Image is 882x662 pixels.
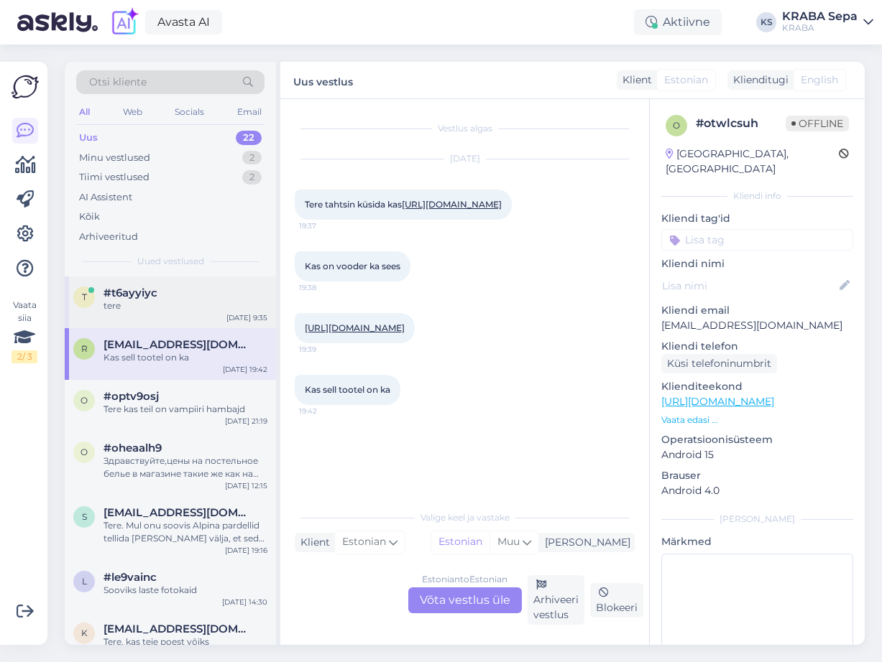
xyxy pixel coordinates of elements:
[661,468,853,483] p: Brauser
[661,211,853,226] p: Kliendi tag'id
[497,535,520,548] span: Muu
[104,506,253,519] span: Stevelimeribel@gmail.com
[661,339,853,354] p: Kliendi telefon
[242,151,262,165] div: 2
[590,583,643,617] div: Blokeeri
[104,623,253,635] span: kellyvahtramae@gmail.com
[782,11,873,34] a: KRABA SepaKRABA
[305,322,405,333] a: [URL][DOMAIN_NAME]
[528,575,584,625] div: Arhiveeri vestlus
[104,635,267,661] div: Tere, kas teie poest võiks [PERSON_NAME] korduvkasutatavaid nõusid
[661,229,853,251] input: Lisa tag
[295,152,635,165] div: [DATE]
[661,395,774,408] a: [URL][DOMAIN_NAME]
[79,230,138,244] div: Arhiveeritud
[82,576,87,587] span: l
[295,511,635,524] div: Valige keel ja vastake
[661,190,853,202] div: Kliendi info
[12,299,37,363] div: Vaata siia
[223,364,267,375] div: [DATE] 19:42
[342,534,386,550] span: Estonian
[295,535,330,550] div: Klient
[782,22,858,34] div: KRABA
[89,75,147,90] span: Otsi kliente
[81,447,88,457] span: o
[236,131,262,145] div: 22
[76,103,93,121] div: All
[104,403,267,416] div: Tere kas teil on vampiiri hambajd
[225,545,267,556] div: [DATE] 19:16
[81,395,88,406] span: o
[786,116,849,131] span: Offline
[104,519,267,545] div: Tere. Mul onu soovis Alpina pardellid tellida [PERSON_NAME] välja, et seda siiski pole laos ja lu...
[422,573,507,586] div: Estonian to Estonian
[104,442,162,454] span: #oheaalh9
[305,384,390,395] span: Kas sell tootel on ka
[79,210,100,224] div: Kõik
[634,9,722,35] div: Aktiivne
[225,416,267,426] div: [DATE] 21:19
[539,535,630,550] div: [PERSON_NAME]
[431,531,490,553] div: Estonian
[82,292,87,302] span: t
[222,597,267,607] div: [DATE] 14:30
[661,354,777,373] div: Küsi telefoninumbrit
[673,120,680,131] span: o
[661,447,853,462] p: Android 15
[104,286,157,299] span: #t6ayyiyc
[305,261,400,271] span: Kas on vooder ka sees
[402,199,502,210] a: [URL][DOMAIN_NAME]
[82,511,87,522] span: S
[109,7,139,37] img: explore-ai
[104,584,267,597] div: Sooviks laste fotokaid
[295,122,635,135] div: Vestlus algas
[79,170,150,185] div: Tiimi vestlused
[661,256,853,271] p: Kliendi nimi
[120,103,145,121] div: Web
[104,454,267,480] div: Здравствуйте,цены на постельное белье в магазине такие же как на сайте,или скидки действуют тольк...
[104,571,157,584] span: #le9vainc
[661,432,853,447] p: Operatsioonisüsteem
[782,11,858,22] div: KRABA Sepa
[225,480,267,491] div: [DATE] 12:15
[226,312,267,323] div: [DATE] 9:35
[727,73,789,88] div: Klienditugi
[299,344,353,355] span: 19:39
[104,351,267,364] div: Kas sell tootel on ka
[79,151,150,165] div: Minu vestlused
[79,190,132,205] div: AI Assistent
[664,73,708,88] span: Estonian
[293,70,353,90] label: Uus vestlus
[666,146,839,177] div: [GEOGRAPHIC_DATA], [GEOGRAPHIC_DATA]
[79,131,98,145] div: Uus
[145,10,222,34] a: Avasta AI
[408,587,522,613] div: Võta vestlus üle
[104,299,267,312] div: tere
[661,379,853,394] p: Klienditeekond
[172,103,207,121] div: Socials
[661,414,853,426] p: Vaata edasi ...
[756,12,776,32] div: KS
[617,73,652,88] div: Klient
[81,343,88,354] span: R
[661,513,853,526] div: [PERSON_NAME]
[81,628,88,638] span: k
[299,220,353,231] span: 19:37
[801,73,838,88] span: English
[661,318,853,333] p: [EMAIL_ADDRESS][DOMAIN_NAME]
[234,103,265,121] div: Email
[662,278,837,294] input: Lisa nimi
[299,406,353,416] span: 19:42
[299,282,353,293] span: 19:38
[104,390,159,403] span: #optv9osj
[661,483,853,498] p: Android 4.0
[12,73,39,101] img: Askly Logo
[661,534,853,549] p: Märkmed
[305,199,502,210] span: Tere tahtsin küsida kas
[137,255,204,268] span: Uued vestlused
[661,303,853,318] p: Kliendi email
[12,350,37,363] div: 2 / 3
[104,338,253,351] span: Riinasiimuste@gmail.com
[242,170,262,185] div: 2
[696,115,786,132] div: # otwlcsuh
